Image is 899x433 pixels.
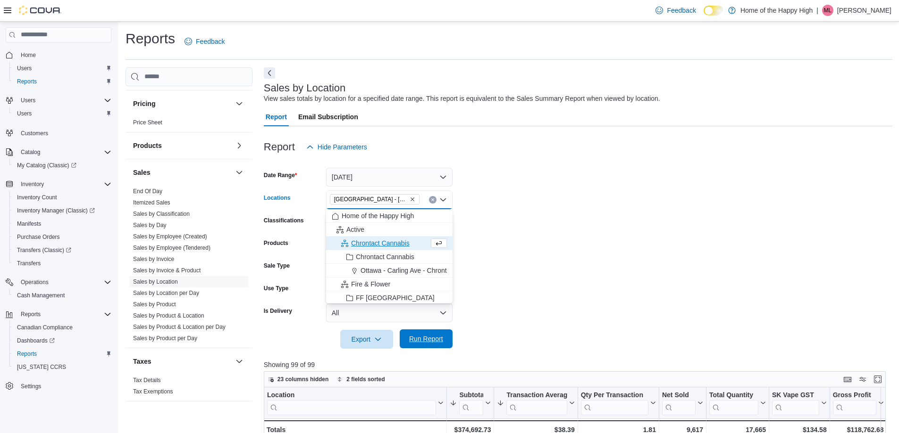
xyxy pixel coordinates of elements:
[9,347,115,360] button: Reports
[133,244,210,252] span: Sales by Employee (Tendered)
[580,391,648,400] div: Qty Per Transaction
[351,279,390,289] span: Fire & Flower
[126,117,252,132] div: Pricing
[824,5,832,16] span: ML
[13,205,111,216] span: Inventory Manager (Classic)
[662,391,703,415] button: Net Sold
[17,147,44,158] button: Catalog
[133,301,176,308] a: Sales by Product
[133,388,173,395] span: Tax Exemptions
[506,391,567,400] div: Transaction Average
[9,62,115,75] button: Users
[13,335,59,346] a: Dashboards
[410,196,415,202] button: Remove North Battleford - Elkadri Plaza - Fire & Flower from selection in this group
[333,374,388,385] button: 2 fields sorted
[326,168,453,187] button: [DATE]
[740,5,813,16] p: Home of the Happy High
[21,310,41,318] span: Reports
[133,119,162,126] span: Price Sheet
[9,191,115,204] button: Inventory Count
[326,278,453,291] button: Fire & Flower
[709,391,758,400] div: Total Quantity
[9,321,115,334] button: Canadian Compliance
[133,141,232,150] button: Products
[346,225,364,234] span: Active
[2,178,115,191] button: Inventory
[13,192,61,203] a: Inventory Count
[17,380,111,392] span: Settings
[133,312,204,319] span: Sales by Product & Location
[2,379,115,393] button: Settings
[13,108,35,119] a: Users
[264,239,288,247] label: Products
[19,6,61,15] img: Cova
[9,75,115,88] button: Reports
[13,218,45,229] a: Manifests
[816,5,818,16] p: |
[2,308,115,321] button: Reports
[13,160,80,171] a: My Catalog (Classic)
[17,233,60,241] span: Purchase Orders
[21,148,40,156] span: Catalog
[234,167,245,178] button: Sales
[361,266,485,275] span: Ottawa - Carling Ave - Chrontact Cannabis
[133,388,173,395] a: Tax Exemptions
[133,199,170,206] span: Itemized Sales
[13,231,111,243] span: Purchase Orders
[13,76,41,87] a: Reports
[133,141,162,150] h3: Products
[9,334,115,347] a: Dashboards
[439,196,447,204] button: Close list of options
[264,374,333,385] button: 23 columns hidden
[267,391,436,415] div: Location
[133,256,174,262] a: Sales by Invoice
[133,188,162,195] a: End Of Day
[2,48,115,62] button: Home
[342,211,414,221] span: Home of the Happy High
[133,168,232,177] button: Sales
[326,237,453,250] button: Chrontact Cannabis
[326,264,453,278] button: Ottawa - Carling Ave - Chrontact Cannabis
[234,140,245,151] button: Products
[133,168,151,177] h3: Sales
[17,260,41,267] span: Transfers
[133,278,178,285] a: Sales by Location
[13,335,111,346] span: Dashboards
[652,1,699,20] a: Feedback
[326,209,453,223] button: Home of the Happy High
[133,278,178,286] span: Sales by Location
[506,391,567,415] div: Transaction Average
[133,233,207,240] a: Sales by Employee (Created)
[17,220,41,228] span: Manifests
[17,49,111,61] span: Home
[9,257,115,270] button: Transfers
[266,107,287,126] span: Report
[264,194,291,202] label: Locations
[13,192,111,203] span: Inventory Count
[351,238,410,248] span: Chrontact Cannabis
[429,196,437,204] button: Clear input
[822,5,833,16] div: Marsha Lewis
[832,391,876,415] div: Gross Profit
[133,99,232,108] button: Pricing
[21,180,44,188] span: Inventory
[298,107,358,126] span: Email Subscription
[459,391,483,415] div: Subtotal
[267,391,444,415] button: Location
[9,217,115,230] button: Manifests
[302,138,371,156] button: Hide Parameters
[17,309,111,320] span: Reports
[133,376,161,384] span: Tax Details
[13,160,111,171] span: My Catalog (Classic)
[832,391,876,400] div: Gross Profit
[662,391,696,400] div: Net Sold
[17,309,44,320] button: Reports
[497,391,574,415] button: Transaction Average
[17,363,66,371] span: [US_STATE] CCRS
[17,78,37,85] span: Reports
[13,205,99,216] a: Inventory Manager (Classic)
[17,127,111,139] span: Customers
[21,51,36,59] span: Home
